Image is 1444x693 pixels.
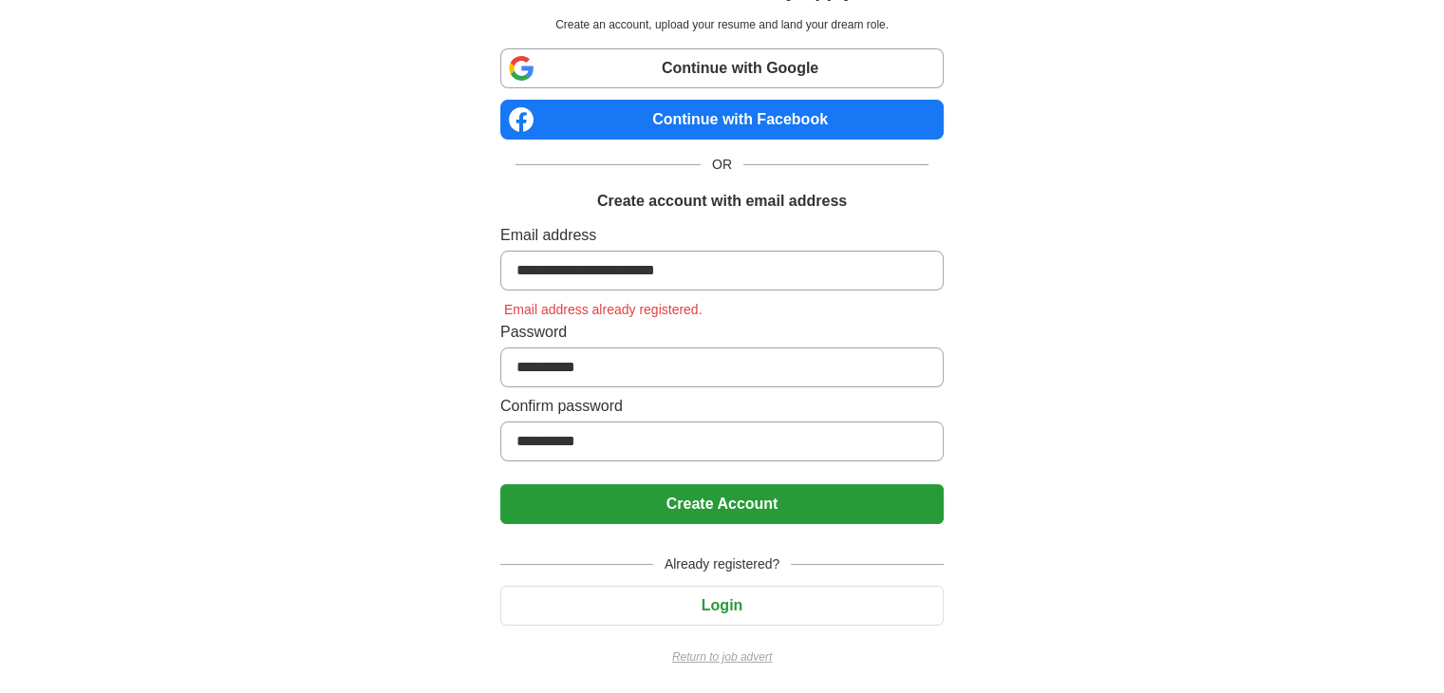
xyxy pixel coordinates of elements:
span: OR [701,155,743,175]
a: Continue with Facebook [500,100,944,140]
label: Confirm password [500,395,944,418]
label: Email address [500,224,944,247]
p: Create an account, upload your resume and land your dream role. [504,16,940,33]
a: Login [500,597,944,613]
button: Login [500,586,944,626]
h1: Create account with email address [597,190,847,213]
span: Already registered? [653,554,791,574]
a: Return to job advert [500,648,944,665]
span: Email address already registered. [500,302,706,317]
label: Password [500,321,944,344]
a: Continue with Google [500,48,944,88]
button: Create Account [500,484,944,524]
